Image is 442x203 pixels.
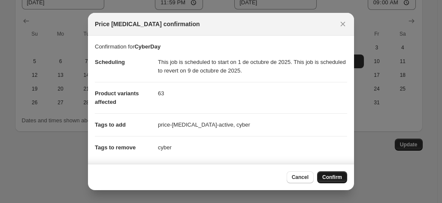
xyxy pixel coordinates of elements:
dd: cyber [158,136,347,159]
dd: This job is scheduled to start on 1 de octubre de 2025. This job is scheduled to revert on 9 de o... [158,51,347,82]
button: Confirm [317,171,347,183]
span: Price [MEDICAL_DATA] confirmation [95,20,200,28]
dd: price-[MEDICAL_DATA]-active, cyber [158,113,347,136]
span: Scheduling [95,59,125,65]
span: Tags to add [95,121,126,128]
dd: 63 [158,82,347,105]
span: Product variants affected [95,90,139,105]
b: CyberDay [134,43,160,50]
p: Confirmation for [95,42,347,51]
button: Close [337,18,349,30]
span: Tags to remove [95,144,136,151]
button: Cancel [287,171,314,183]
span: Confirm [322,174,342,181]
span: Cancel [292,174,309,181]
